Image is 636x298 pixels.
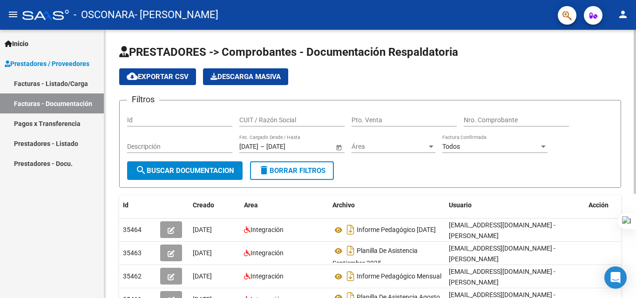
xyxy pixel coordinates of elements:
[193,272,212,280] span: [DATE]
[250,226,284,233] span: Integración
[357,226,436,234] span: Informe Pedagógico [DATE]
[445,195,585,215] datatable-header-cell: Usuario
[119,46,458,59] span: PRESTADORES -> Comprobantes - Documentación Respaldatoria
[135,165,147,176] mat-icon: search
[585,195,631,215] datatable-header-cell: Acción
[449,245,555,263] span: [EMAIL_ADDRESS][DOMAIN_NAME] - [PERSON_NAME]
[203,68,288,85] button: Descarga Masiva
[7,9,19,20] mat-icon: menu
[260,143,264,151] span: –
[123,249,142,257] span: 35463
[203,68,288,85] app-download-masive: Descarga masiva de comprobantes (adjuntos)
[345,243,357,258] i: Descargar documento
[449,201,472,209] span: Usuario
[193,249,212,257] span: [DATE]
[239,143,258,151] input: Fecha inicio
[5,59,89,69] span: Prestadores / Proveedores
[210,73,281,81] span: Descarga Masiva
[189,195,240,215] datatable-header-cell: Creado
[449,268,555,286] span: [EMAIL_ADDRESS][DOMAIN_NAME] - [PERSON_NAME]
[193,226,212,233] span: [DATE]
[127,93,159,106] h3: Filtros
[449,221,555,239] span: [EMAIL_ADDRESS][DOMAIN_NAME] - [PERSON_NAME]
[74,5,135,25] span: - OSCONARA
[193,201,214,209] span: Creado
[332,201,355,209] span: Archivo
[250,272,284,280] span: Integración
[244,201,258,209] span: Area
[135,166,234,175] span: Buscar Documentacion
[589,201,609,209] span: Acción
[442,143,460,150] span: Todos
[5,39,28,49] span: Inicio
[617,9,629,20] mat-icon: person
[240,195,329,215] datatable-header-cell: Area
[329,195,445,215] datatable-header-cell: Archivo
[119,195,156,215] datatable-header-cell: Id
[345,269,357,284] i: Descargar documento
[334,142,344,152] button: Open calendar
[357,273,441,280] span: Informe Pedagógico Mensual
[119,68,196,85] button: Exportar CSV
[258,166,325,175] span: Borrar Filtros
[127,161,243,180] button: Buscar Documentacion
[266,143,312,151] input: Fecha fin
[127,73,189,81] span: Exportar CSV
[250,161,334,180] button: Borrar Filtros
[127,71,138,82] mat-icon: cloud_download
[123,272,142,280] span: 35462
[345,222,357,237] i: Descargar documento
[332,247,418,267] span: Planilla De Asistencia Septiembre 2025
[352,143,427,151] span: Área
[258,165,270,176] mat-icon: delete
[250,249,284,257] span: Integración
[123,226,142,233] span: 35464
[604,266,627,289] div: Open Intercom Messenger
[123,201,129,209] span: Id
[135,5,218,25] span: - [PERSON_NAME]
